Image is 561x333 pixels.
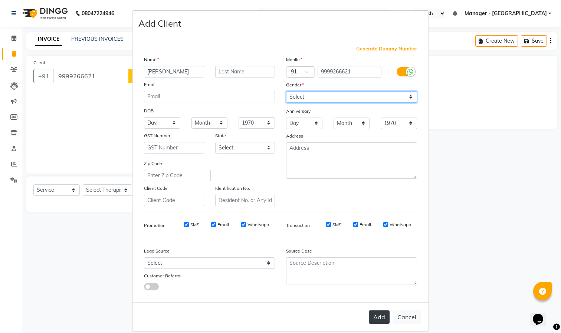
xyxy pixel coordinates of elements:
input: Enter Zip Code [144,170,211,181]
label: SMS [332,221,341,228]
input: Last Name [215,66,275,78]
label: Address [286,133,303,139]
label: Customer Referral [144,273,181,279]
input: GST Number [144,142,204,154]
input: Email [144,91,275,102]
label: GST Number [144,132,170,139]
h4: Add Client [138,17,181,30]
button: Cancel [393,310,421,324]
label: Email [217,221,229,228]
button: Add [369,310,390,324]
iframe: chat widget [530,303,554,326]
label: Gender [286,82,304,88]
input: Resident No. or Any Id [215,195,275,206]
label: Name [144,56,159,63]
label: Anniversary [286,108,311,115]
label: Zip Code [144,160,162,167]
label: Whatsapp [247,221,269,228]
label: Mobile [286,56,302,63]
label: Email [144,81,155,88]
input: First Name [144,66,204,78]
label: Promotion [144,222,165,229]
label: SMS [190,221,199,228]
label: State [215,132,226,139]
label: Whatsapp [390,221,411,228]
label: Identification No. [215,185,250,192]
label: Source Desc [286,248,312,254]
label: Email [360,221,371,228]
label: Client Code [144,185,168,192]
label: DOB [144,108,154,114]
span: Generate Dummy Number [356,45,417,53]
input: Client Code [144,195,204,206]
label: Lead Source [144,248,170,254]
label: Transaction [286,222,310,229]
input: Mobile [318,66,382,78]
